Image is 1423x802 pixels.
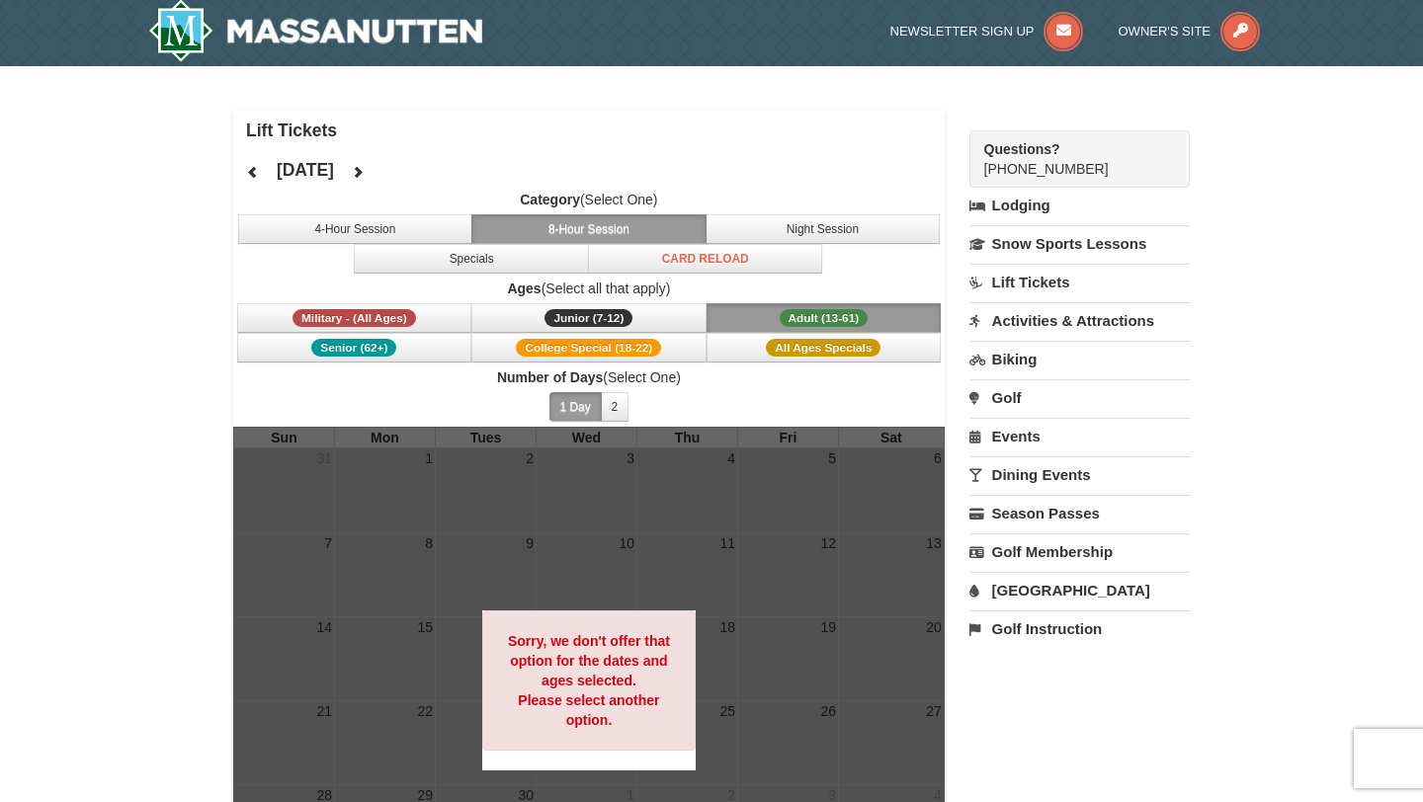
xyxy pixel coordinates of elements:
label: (Select One) [233,367,945,387]
button: 4-Hour Session [238,214,473,244]
a: Events [969,418,1190,454]
strong: Number of Days [497,369,603,385]
a: Golf Instruction [969,610,1190,647]
span: College Special (18-22) [516,339,661,357]
a: Owner's Site [1119,24,1261,39]
button: Card Reload [588,244,823,274]
label: (Select all that apply) [233,279,945,298]
span: Military - (All Ages) [293,309,416,327]
a: [GEOGRAPHIC_DATA] [969,572,1190,608]
span: Adult (13-61) [780,309,869,327]
a: Dining Events [969,456,1190,493]
a: Golf Membership [969,533,1190,570]
strong: Category [520,192,580,207]
a: Activities & Attractions [969,302,1190,339]
label: (Select One) [233,190,945,209]
button: Military - (All Ages) [237,303,472,333]
button: 1 Day [549,392,602,422]
button: Night Session [706,214,941,244]
strong: Sorry, we don't offer that option for the dates and ages selected. Please select another option. [508,633,670,728]
button: 2 [601,392,629,422]
a: Season Passes [969,495,1190,531]
strong: Ages [507,281,541,296]
span: Newsletter Sign Up [890,24,1035,39]
h4: [DATE] [277,160,334,180]
button: Adult (13-61) [707,303,942,333]
a: Lift Tickets [969,264,1190,300]
span: Senior (62+) [311,339,396,357]
button: 8-Hour Session [471,214,707,244]
span: All Ages Specials [766,339,880,357]
a: Golf [969,379,1190,416]
button: Senior (62+) [237,333,472,362]
a: Newsletter Sign Up [890,24,1084,39]
button: All Ages Specials [707,333,942,362]
span: Junior (7-12) [544,309,632,327]
span: Owner's Site [1119,24,1212,39]
a: Lodging [969,188,1190,223]
span: [PHONE_NUMBER] [984,139,1154,177]
button: College Special (18-22) [471,333,707,362]
strong: Questions? [984,141,1060,157]
button: Specials [354,244,589,274]
h4: Lift Tickets [246,120,945,140]
button: Junior (7-12) [471,303,707,333]
a: Snow Sports Lessons [969,225,1190,262]
a: Biking [969,341,1190,377]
